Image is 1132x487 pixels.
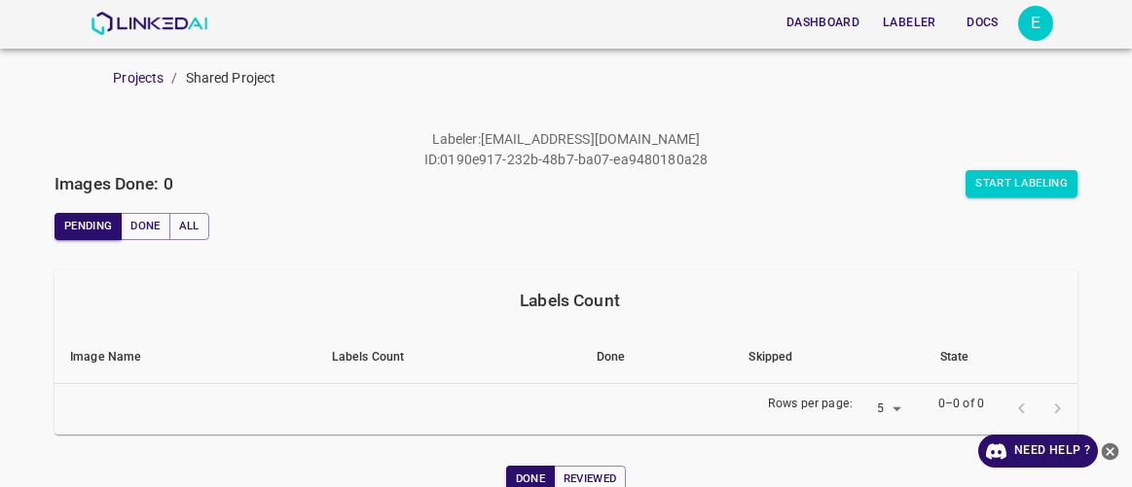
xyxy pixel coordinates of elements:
[424,150,440,170] p: ID :
[925,331,1077,384] th: State
[938,396,984,413] p: 0–0 of 0
[875,7,943,39] button: Labeler
[440,150,708,170] p: 0190e917-232b-48b7-ba07-ea9480180a28
[113,68,1132,88] nav: breadcrumb
[1098,435,1122,468] button: close-help
[186,68,276,88] p: Shared Project
[316,331,581,384] th: Labels Count
[952,7,1014,39] button: Docs
[70,287,1070,314] div: Labels Count
[581,331,734,384] th: Done
[860,397,907,423] div: 5
[432,129,481,150] p: Labeler :
[113,70,164,86] a: Projects
[481,129,701,150] p: [EMAIL_ADDRESS][DOMAIN_NAME]
[55,331,316,384] th: Image Name
[169,213,209,240] button: All
[1018,6,1053,41] button: Open settings
[171,68,177,88] li: /
[55,213,122,240] button: Pending
[121,213,169,240] button: Done
[775,3,871,43] a: Dashboard
[779,7,867,39] button: Dashboard
[966,170,1077,197] button: Start Labeling
[733,331,924,384] th: Skipped
[948,3,1018,43] a: Docs
[768,396,853,413] p: Rows per page:
[978,435,1098,468] a: Need Help ?
[91,12,208,35] img: LinkedAI
[871,3,947,43] a: Labeler
[55,170,173,197] h6: Images Done: 0
[1018,6,1053,41] div: E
